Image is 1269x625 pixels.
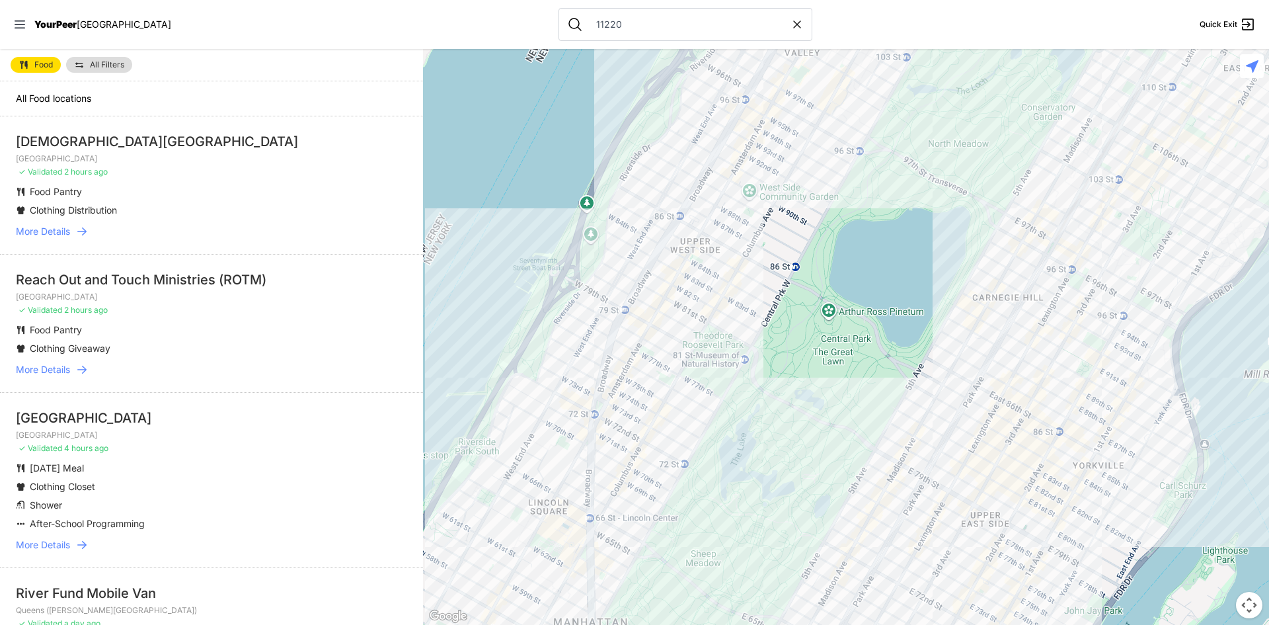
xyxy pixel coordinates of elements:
a: More Details [16,363,407,376]
input: Search [588,18,790,31]
span: More Details [16,538,70,552]
span: Food [34,61,53,69]
span: More Details [16,363,70,376]
div: River Fund Mobile Van [16,584,407,603]
span: 2 hours ago [64,305,108,315]
span: Food Pantry [30,324,82,335]
span: All Filters [90,61,124,69]
span: ✓ Validated [19,167,62,177]
a: More Details [16,225,407,238]
a: All Filters [66,57,132,73]
span: 4 hours ago [64,443,108,453]
span: 2 hours ago [64,167,108,177]
span: After-School Programming [30,518,145,529]
div: Reach Out and Touch Ministries (ROTM) [16,271,407,289]
span: [GEOGRAPHIC_DATA] [77,19,171,30]
span: ✓ Validated [19,443,62,453]
span: All Food locations [16,93,91,104]
div: [GEOGRAPHIC_DATA] [16,409,407,427]
p: [GEOGRAPHIC_DATA] [16,153,407,164]
span: YourPeer [34,19,77,30]
button: Map camera controls [1236,592,1262,618]
span: Shower [30,499,62,511]
span: Clothing Giveaway [30,343,110,354]
a: Food [11,57,61,73]
p: Queens ([PERSON_NAME][GEOGRAPHIC_DATA]) [16,605,407,616]
span: Clothing Closet [30,481,95,492]
a: Open this area in Google Maps (opens a new window) [426,608,470,625]
span: Clothing Distribution [30,204,117,216]
span: Quick Exit [1200,19,1237,30]
a: YourPeer[GEOGRAPHIC_DATA] [34,21,171,28]
span: More Details [16,225,70,238]
a: Quick Exit [1200,17,1256,32]
p: [GEOGRAPHIC_DATA] [16,292,407,302]
a: More Details [16,538,407,552]
span: Food Pantry [30,186,82,197]
p: [GEOGRAPHIC_DATA] [16,430,407,440]
img: Google [426,608,470,625]
div: [DEMOGRAPHIC_DATA][GEOGRAPHIC_DATA] [16,132,407,151]
span: ✓ Validated [19,305,62,315]
span: [DATE] Meal [30,462,84,474]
